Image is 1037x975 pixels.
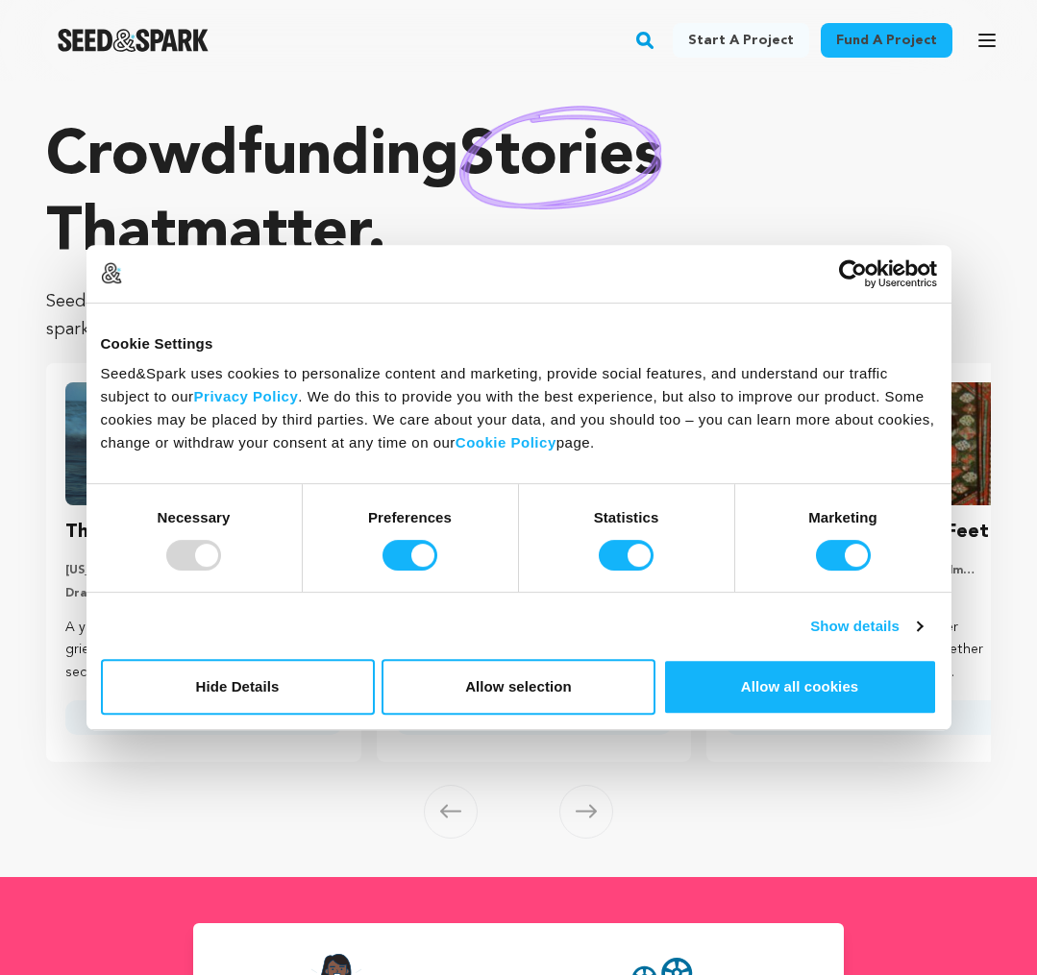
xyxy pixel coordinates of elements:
strong: Marketing [808,509,877,525]
a: Usercentrics Cookiebot - opens in a new window [769,259,937,288]
a: Support this project [65,700,342,735]
div: Cookie Settings [101,332,937,355]
p: Crowdfunding that . [46,119,991,273]
p: [US_STATE][GEOGRAPHIC_DATA], [US_STATE] | Film Short [65,563,342,578]
img: hand sketched image [459,106,662,210]
img: The Sea Between Us image [65,382,342,505]
button: Hide Details [101,659,375,715]
img: logo [101,262,122,283]
a: Cookie Policy [456,434,556,451]
p: Drama, Family [65,586,342,601]
p: Seed&Spark is where creators and audiences work together to bring incredible new projects to life... [46,288,991,344]
strong: Statistics [594,509,659,525]
a: Show details [810,615,922,638]
button: Allow selection [382,659,655,715]
a: Start a project [673,23,809,58]
div: Seed&Spark uses cookies to personalize content and marketing, provide social features, and unders... [101,362,937,454]
strong: Preferences [368,509,452,525]
a: Fund a project [821,23,952,58]
img: Seed&Spark Logo Dark Mode [58,29,209,52]
strong: Necessary [158,509,231,525]
h3: The Sea Between Us [65,517,258,548]
a: Privacy Policy [194,388,299,404]
a: Seed&Spark Homepage [58,29,209,52]
span: matter [176,204,367,265]
button: Allow all cookies [663,659,937,715]
p: A year after her sister’s passing, mounting grief forces a woman to confront the secrets, silence... [65,617,342,685]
